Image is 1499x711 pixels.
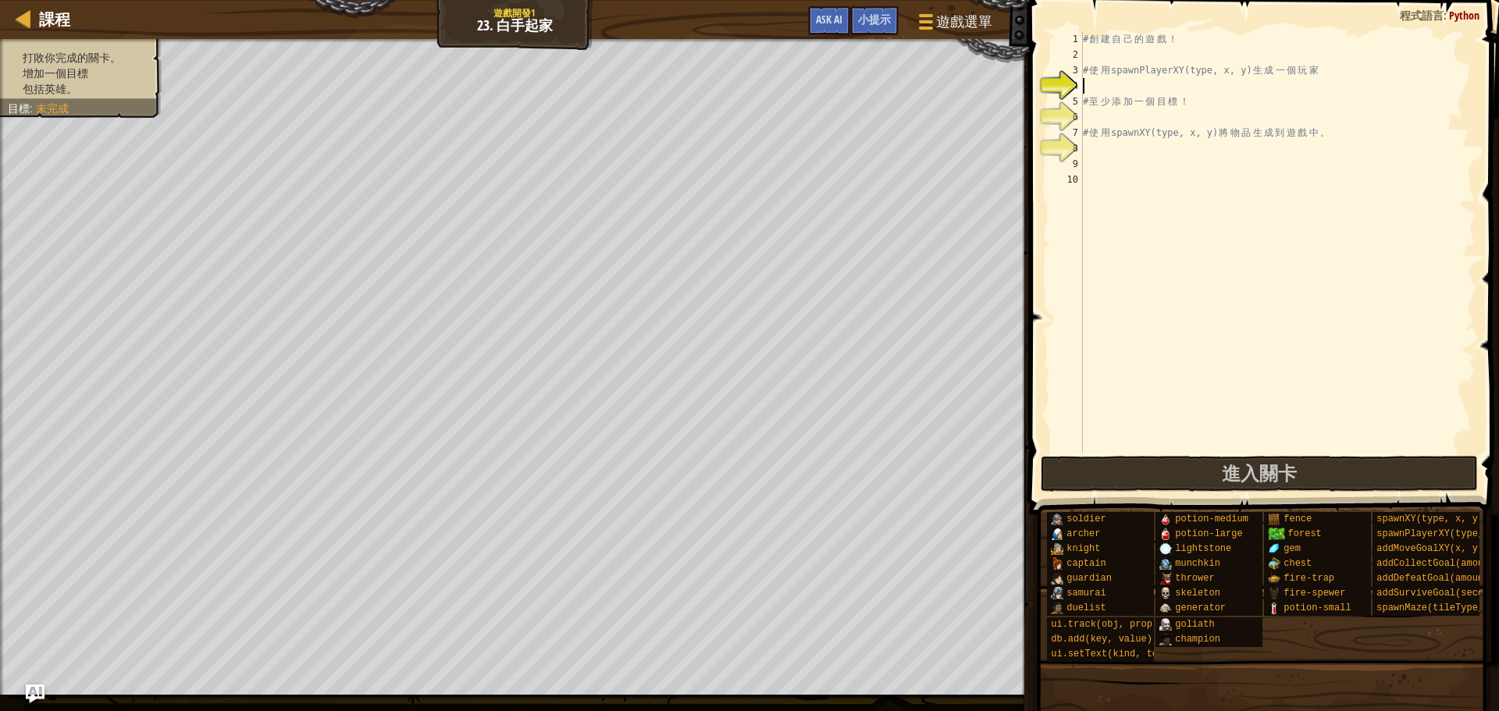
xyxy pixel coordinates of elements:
img: portrait.png [1159,542,1172,555]
span: knight [1066,543,1100,554]
div: 5 [1051,94,1083,109]
span: 打敗你完成的關卡。 [23,52,121,64]
img: portrait.png [1051,513,1063,525]
span: ui.setText(kind, text) [1051,649,1174,659]
span: duelist [1066,603,1106,613]
span: potion-small [1284,603,1351,613]
img: portrait.png [1051,587,1063,599]
span: skeleton [1175,588,1220,599]
span: thrower [1175,573,1214,584]
button: 遊戲選單 [906,6,1002,43]
div: 2 [1051,47,1083,62]
span: Python [1449,8,1479,23]
img: portrait.png [1159,528,1172,540]
span: : [1444,8,1449,23]
span: potion-large [1175,528,1242,539]
button: Ask AI [808,6,850,35]
span: gem [1284,543,1301,554]
img: portrait.png [1159,587,1172,599]
span: : [30,102,36,115]
img: portrait.png [1268,542,1280,555]
img: trees_1.png [1268,528,1284,540]
span: guardian [1066,573,1112,584]
img: portrait.png [1159,602,1172,614]
span: munchkin [1175,558,1220,569]
div: 4 [1051,78,1083,94]
span: 程式語言 [1400,8,1444,23]
span: generator [1175,603,1226,613]
span: captain [1066,558,1106,569]
span: forest [1288,528,1322,539]
div: 1 [1051,31,1083,47]
div: 6 [1051,109,1083,125]
span: samurai [1066,588,1106,599]
img: portrait.png [1268,572,1280,585]
span: addDefeatGoal(amount) [1376,573,1494,584]
span: 小提示 [858,12,891,27]
span: 未完成 [36,102,69,115]
span: db.add(key, value) [1051,634,1152,645]
span: 課程 [39,9,70,30]
img: portrait.png [1051,557,1063,570]
span: 包括英雄。 [23,83,77,95]
img: portrait.png [1159,513,1172,525]
img: portrait.png [1268,557,1280,570]
div: 10 [1051,172,1083,187]
li: 包括英雄。 [8,81,150,97]
span: addMoveGoalXY(x, y) [1376,543,1483,554]
img: portrait.png [1051,528,1063,540]
span: chest [1284,558,1312,569]
button: Ask AI [26,684,45,703]
div: 7 [1051,125,1083,140]
span: 遊戲選單 [936,12,992,32]
img: portrait.png [1268,602,1280,614]
span: potion-medium [1175,514,1248,524]
img: portrait.png [1159,572,1172,585]
img: portrait.png [1268,587,1280,599]
span: goliath [1175,619,1214,630]
span: ui.track(obj, prop) [1051,619,1158,630]
img: portrait.png [1051,602,1063,614]
li: 打敗你完成的關卡。 [8,50,150,66]
div: 8 [1051,140,1083,156]
span: Ask AI [816,12,842,27]
img: portrait.png [1159,633,1172,645]
img: portrait.png [1159,557,1172,570]
img: portrait.png [1051,542,1063,555]
span: archer [1066,528,1100,539]
span: spawnXY(type, x, y) [1376,514,1483,524]
span: lightstone [1175,543,1231,554]
span: fire-trap [1284,573,1334,584]
a: 課程 [31,9,70,30]
span: champion [1175,634,1220,645]
div: 9 [1051,156,1083,172]
span: soldier [1066,514,1106,524]
img: portrait.png [1268,513,1280,525]
span: fence [1284,514,1312,524]
img: portrait.png [1051,572,1063,585]
li: 增加一個目標 [8,66,150,81]
div: 3 [1051,62,1083,78]
img: portrait.png [1159,618,1172,631]
span: 增加一個目標 [23,67,88,80]
span: fire-spewer [1284,588,1345,599]
span: 進入關卡 [1222,460,1297,485]
span: 目標 [8,102,30,115]
button: 進入關卡 [1041,456,1479,492]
